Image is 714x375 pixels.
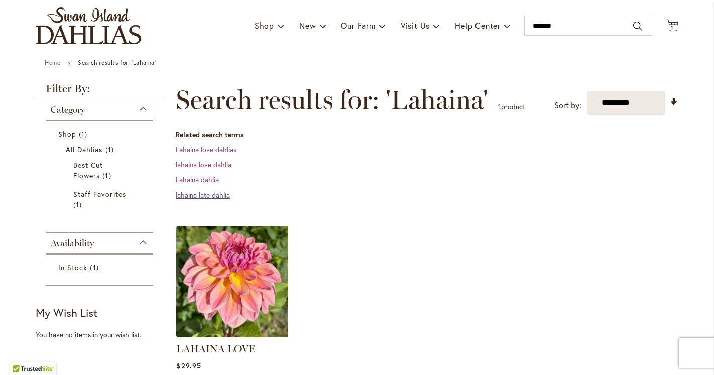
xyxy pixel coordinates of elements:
[36,7,141,44] a: store logo
[299,20,316,31] span: New
[66,145,103,154] span: All Dahlias
[58,263,87,272] span: In Stock
[176,145,236,154] a: Lahaina love dahlias
[90,262,101,273] span: 1
[36,305,97,320] strong: My Wish List
[73,160,103,180] span: Best Cut Flowers
[102,170,113,181] span: 1
[58,129,143,139] a: Shop
[554,96,581,115] label: Sort by:
[176,343,255,355] a: LAHAINA LOVE
[176,330,288,339] a: LAHAINA LOVE
[498,102,501,111] span: 1
[176,160,231,169] a: lahaina love dahlia
[176,190,230,200] a: lahaina late dahlia
[45,59,60,66] a: Home
[51,238,94,249] span: Availability
[73,160,128,181] a: Best Cut Flowers
[176,175,219,184] a: Lahaina dahlia
[176,226,288,337] img: LAHAINA LOVE
[78,59,156,66] strong: Search results for: 'Lahaina'
[36,330,170,340] div: You have no items in your wish list.
[176,361,201,370] span: $29.95
[73,189,128,210] a: Staff Favorites
[255,20,274,31] span: Shop
[73,189,126,199] span: Staff Favorites
[51,104,85,115] span: Category
[341,20,375,31] span: Our Farm
[176,130,678,140] dt: Related search terms
[671,24,673,31] span: 1
[73,199,84,210] span: 1
[66,144,136,155] a: All Dahlias
[455,20,501,31] span: Help Center
[401,20,430,31] span: Visit Us
[58,129,76,139] span: Shop
[36,83,163,99] strong: Filter By:
[8,339,36,367] iframe: Launch Accessibility Center
[58,262,143,273] a: In Stock 1
[176,85,488,115] span: Search results for: 'Lahaina'
[105,144,116,155] span: 1
[666,19,678,33] button: 1
[79,129,90,139] span: 1
[498,99,525,115] p: product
